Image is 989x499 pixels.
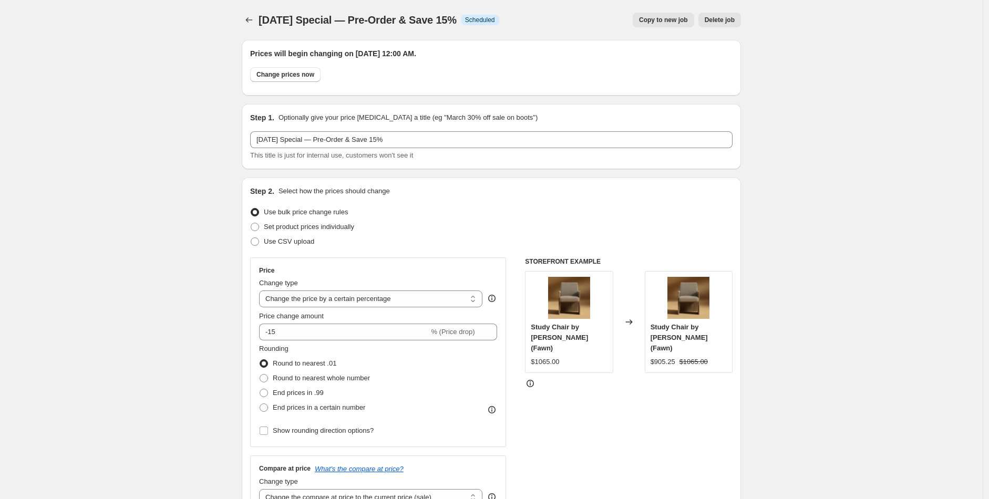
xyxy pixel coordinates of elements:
[259,345,289,352] span: Rounding
[465,16,495,24] span: Scheduled
[633,13,694,27] button: Copy to new job
[259,279,298,287] span: Change type
[531,357,559,367] div: $1065.00
[259,464,311,473] h3: Compare at price
[651,357,675,367] div: $905.25
[242,13,256,27] button: Price change jobs
[250,48,733,59] h2: Prices will begin changing on [DATE] 12:00 AM.
[259,266,274,275] h3: Price
[525,257,733,266] h6: STOREFRONT EXAMPLE
[315,465,404,473] button: What's the compare at price?
[548,277,590,319] img: The_Study_Chair_Shearling_Fawn_1_80x.jpg
[259,477,298,485] span: Change type
[264,223,354,231] span: Set product prices individually
[264,208,348,216] span: Use bulk price change rules
[273,389,324,397] span: End prices in .99
[679,357,708,367] strike: $1065.00
[705,16,735,24] span: Delete job
[431,328,475,336] span: % (Price drop)
[273,403,365,411] span: End prices in a certain number
[264,237,314,245] span: Use CSV upload
[250,112,274,123] h2: Step 1.
[273,359,336,367] span: Round to nearest .01
[279,186,390,196] p: Select how the prices should change
[279,112,538,123] p: Optionally give your price [MEDICAL_DATA] a title (eg "March 30% off sale on boots")
[639,16,688,24] span: Copy to new job
[250,131,733,148] input: 30% off holiday sale
[487,293,497,304] div: help
[273,374,370,382] span: Round to nearest whole number
[698,13,741,27] button: Delete job
[667,277,709,319] img: The_Study_Chair_Shearling_Fawn_1_80x.jpg
[250,186,274,196] h2: Step 2.
[273,427,374,434] span: Show rounding direction options?
[259,324,429,340] input: -15
[651,323,708,352] span: Study Chair by [PERSON_NAME] (Fawn)
[250,67,321,82] button: Change prices now
[259,312,324,320] span: Price change amount
[531,323,588,352] span: Study Chair by [PERSON_NAME] (Fawn)
[256,70,314,79] span: Change prices now
[259,14,457,26] span: [DATE] Special — Pre-Order & Save 15%
[250,151,413,159] span: This title is just for internal use, customers won't see it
